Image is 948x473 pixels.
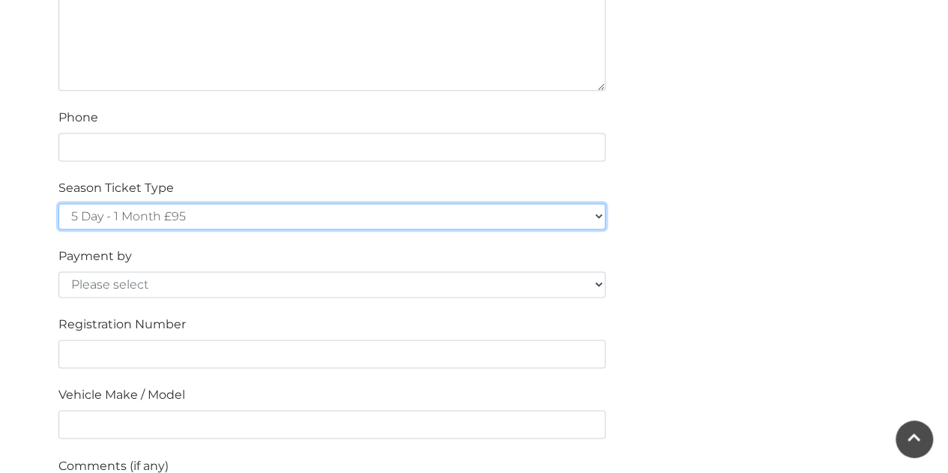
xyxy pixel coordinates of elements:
label: Payment by [58,247,132,265]
label: Season Ticket Type [58,179,174,197]
label: Vehicle Make / Model [58,386,185,404]
label: Phone [58,109,98,127]
label: Registration Number [58,316,186,334]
